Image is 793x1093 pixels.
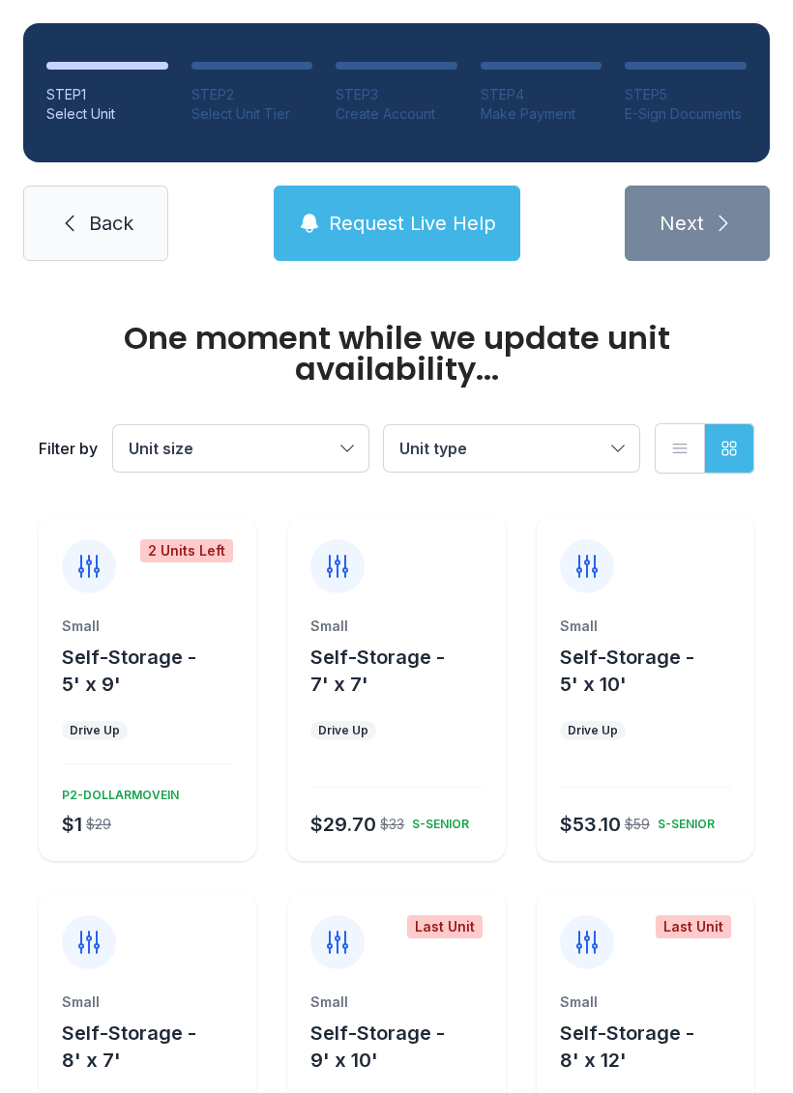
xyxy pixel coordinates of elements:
[625,85,747,104] div: STEP 5
[650,809,715,832] div: S-SENIOR
[404,809,469,832] div: S-SENIOR
[70,723,120,738] div: Drive Up
[481,85,602,104] div: STEP 4
[329,210,496,237] span: Request Live Help
[310,811,376,838] div: $29.70
[560,1021,694,1072] span: Self-Storage - 8' x 12'
[191,85,313,104] div: STEP 2
[62,992,233,1012] div: Small
[89,210,133,237] span: Back
[191,104,313,124] div: Select Unit Tier
[560,1020,747,1074] button: Self-Storage - 8' x 12'
[625,815,650,834] div: $59
[568,723,618,738] div: Drive Up
[113,425,368,472] button: Unit size
[318,723,368,738] div: Drive Up
[310,617,482,636] div: Small
[399,439,467,458] span: Unit type
[560,646,694,696] span: Self-Storage - 5' x 10'
[46,104,168,124] div: Select Unit
[62,617,233,636] div: Small
[310,1021,445,1072] span: Self-Storage - 9' x 10'
[86,815,111,834] div: $29
[660,210,704,237] span: Next
[62,644,249,698] button: Self-Storage - 5' x 9'
[310,992,482,1012] div: Small
[310,644,497,698] button: Self-Storage - 7' x 7'
[54,780,179,803] div: P2-DOLLARMOVEIN
[407,915,483,938] div: Last Unit
[560,617,731,636] div: Small
[129,439,193,458] span: Unit size
[380,815,404,834] div: $33
[62,1020,249,1074] button: Self-Storage - 8' x 7'
[625,104,747,124] div: E-Sign Documents
[560,811,621,838] div: $53.10
[560,644,747,698] button: Self-Storage - 5' x 10'
[336,85,457,104] div: STEP 3
[481,104,602,124] div: Make Payment
[384,425,639,472] button: Unit type
[656,915,731,938] div: Last Unit
[39,437,98,460] div: Filter by
[62,1021,196,1072] span: Self-Storage - 8' x 7'
[62,811,82,838] div: $1
[560,992,731,1012] div: Small
[62,646,196,696] span: Self-Storage - 5' x 9'
[140,539,233,562] div: 2 Units Left
[39,323,754,385] div: One moment while we update unit availability...
[310,646,445,696] span: Self-Storage - 7' x 7'
[336,104,457,124] div: Create Account
[46,85,168,104] div: STEP 1
[310,1020,497,1074] button: Self-Storage - 9' x 10'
